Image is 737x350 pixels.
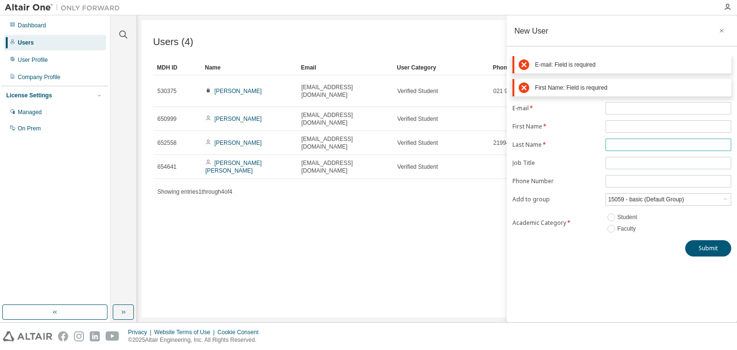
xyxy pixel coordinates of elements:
[3,331,52,341] img: altair_logo.svg
[493,139,528,147] span: 21994442127
[512,105,600,112] label: E-mail
[617,223,638,234] label: Faculty
[106,331,119,341] img: youtube.svg
[512,159,600,167] label: Job Title
[128,336,264,344] p: © 2025 Altair Engineering, Inc. All Rights Reserved.
[617,211,639,223] label: Student
[301,111,389,127] span: [EMAIL_ADDRESS][DOMAIN_NAME]
[214,140,262,146] a: [PERSON_NAME]
[535,61,727,69] div: E-mail: Field is required
[205,160,262,174] a: [PERSON_NAME] [PERSON_NAME]
[493,87,533,95] span: 021 998429804
[301,135,389,151] span: [EMAIL_ADDRESS][DOMAIN_NAME]
[153,36,193,47] span: Users (4)
[397,163,438,171] span: Verified Student
[157,139,177,147] span: 652558
[90,331,100,341] img: linkedin.svg
[606,194,731,205] div: 15059 - basic (Default Group)
[301,83,389,99] span: [EMAIL_ADDRESS][DOMAIN_NAME]
[214,88,262,94] a: [PERSON_NAME]
[214,116,262,122] a: [PERSON_NAME]
[157,87,177,95] span: 530375
[397,87,438,95] span: Verified Student
[154,328,217,336] div: Website Terms of Use
[397,60,485,75] div: User Category
[18,125,41,132] div: On Prem
[514,27,548,35] div: New User
[512,196,600,203] label: Add to group
[535,84,727,92] div: First Name: Field is required
[512,141,600,149] label: Last Name
[397,115,438,123] span: Verified Student
[301,60,389,75] div: Email
[157,188,232,195] span: Showing entries 1 through 4 of 4
[18,73,60,81] div: Company Profile
[157,115,177,123] span: 650999
[128,328,154,336] div: Privacy
[493,60,567,75] div: Phone
[606,194,685,205] div: 15059 - basic (Default Group)
[58,331,68,341] img: facebook.svg
[5,3,125,12] img: Altair One
[157,60,197,75] div: MDH ID
[18,56,48,64] div: User Profile
[18,108,42,116] div: Managed
[397,139,438,147] span: Verified Student
[18,22,46,29] div: Dashboard
[205,60,293,75] div: Name
[685,240,731,257] button: Submit
[217,328,264,336] div: Cookie Consent
[512,123,600,130] label: First Name
[157,163,177,171] span: 654641
[18,39,34,47] div: Users
[6,92,52,99] div: License Settings
[512,219,600,227] label: Academic Category
[74,331,84,341] img: instagram.svg
[301,159,389,175] span: [EMAIL_ADDRESS][DOMAIN_NAME]
[512,177,600,185] label: Phone Number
